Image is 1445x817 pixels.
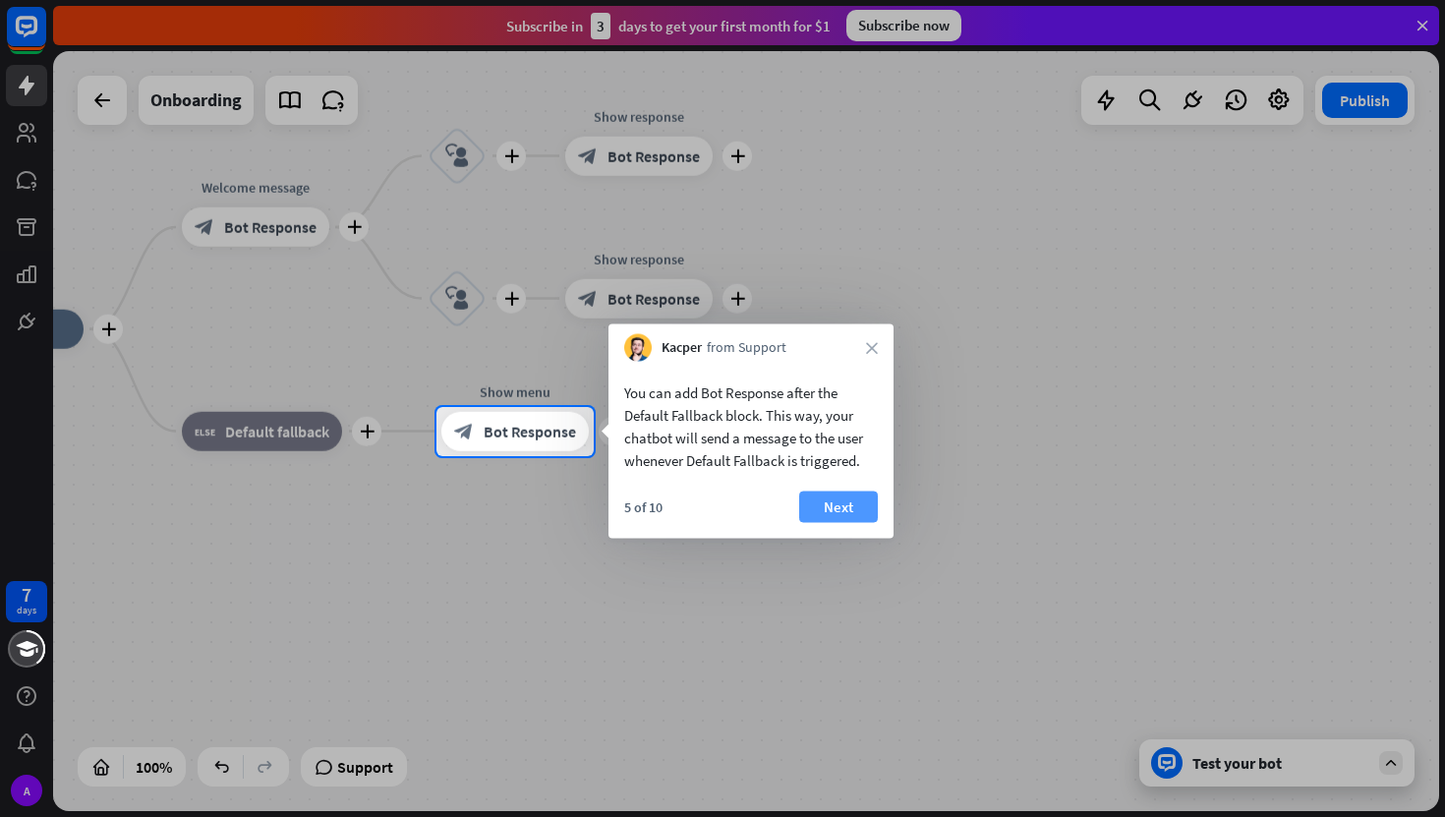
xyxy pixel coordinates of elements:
[707,338,786,358] span: from Support
[624,381,878,472] div: You can add Bot Response after the Default Fallback block. This way, your chatbot will send a mes...
[454,422,474,441] i: block_bot_response
[866,342,878,354] i: close
[624,498,663,516] div: 5 of 10
[662,338,702,358] span: Kacper
[799,492,878,523] button: Next
[484,422,576,441] span: Bot Response
[16,8,75,67] button: Open LiveChat chat widget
